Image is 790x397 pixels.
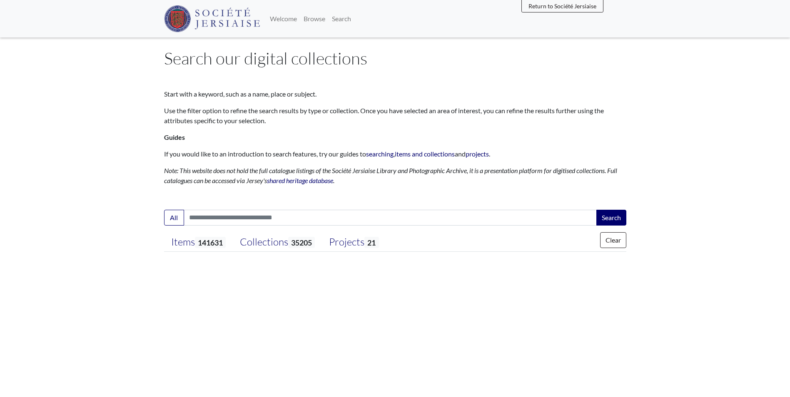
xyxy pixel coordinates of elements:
[164,48,626,68] h1: Search our digital collections
[267,176,333,184] a: shared heritage database
[395,150,455,158] a: items and collections
[528,2,596,10] span: Return to Société Jersiaise
[240,236,315,248] div: Collections
[600,232,626,248] button: Clear
[288,237,315,248] span: 35205
[184,210,597,226] input: Enter one or more search terms...
[195,237,226,248] span: 141631
[164,5,260,32] img: Société Jersiaise
[164,106,626,126] p: Use the filter option to refine the search results by type or collection. Once you have selected ...
[267,10,300,27] a: Welcome
[366,150,394,158] a: searching
[300,10,329,27] a: Browse
[364,237,379,248] span: 21
[171,236,226,248] div: Items
[164,166,617,184] em: Note: This website does not hold the full catalogue listings of the Société Jersiaise Library and...
[164,3,260,34] a: Société Jersiaise logo
[329,236,379,248] div: Projects
[466,150,489,158] a: projects
[164,133,185,141] strong: Guides
[329,10,354,27] a: Search
[164,89,626,99] p: Start with a keyword, such as a name, place or subject.
[596,210,626,226] button: Search
[164,210,184,226] button: All
[164,149,626,159] p: If you would like to an introduction to search features, try our guides to , and .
